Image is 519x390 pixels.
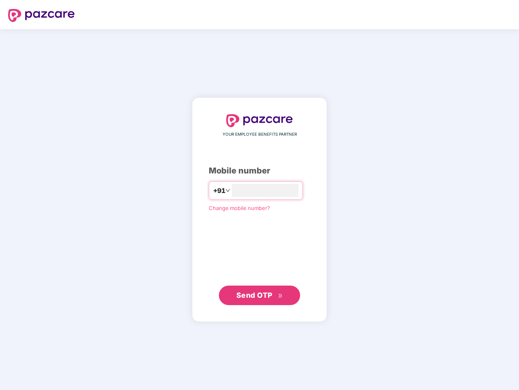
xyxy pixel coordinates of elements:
[8,9,75,22] img: logo
[209,205,270,211] a: Change mobile number?
[223,131,297,138] span: YOUR EMPLOYEE BENEFITS PARTNER
[226,114,293,127] img: logo
[225,188,230,193] span: down
[219,286,300,305] button: Send OTPdouble-right
[278,293,283,299] span: double-right
[209,165,310,177] div: Mobile number
[213,186,225,196] span: +91
[236,291,272,299] span: Send OTP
